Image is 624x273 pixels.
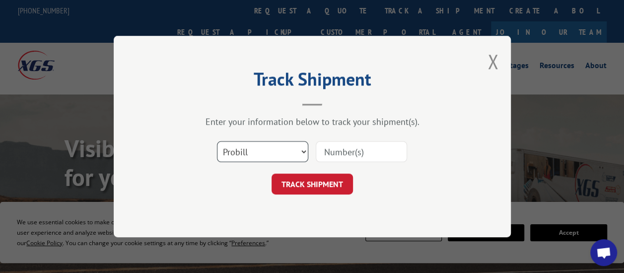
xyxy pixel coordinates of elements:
[590,239,617,266] div: Open chat
[163,116,461,127] div: Enter your information below to track your shipment(s).
[272,174,353,194] button: TRACK SHIPMENT
[316,141,407,162] input: Number(s)
[163,72,461,91] h2: Track Shipment
[487,48,498,75] button: Close modal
